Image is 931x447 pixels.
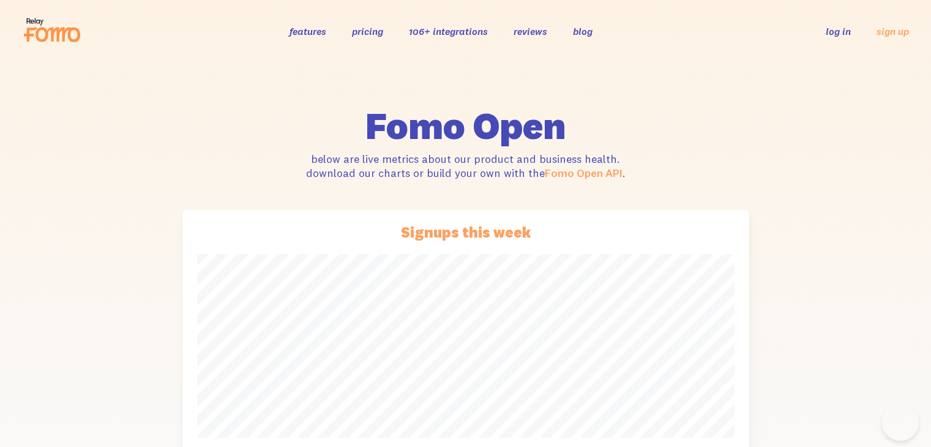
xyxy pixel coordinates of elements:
iframe: Help Scout Beacon - Open [882,404,919,441]
a: pricing [352,25,383,37]
h3: Signups this week [197,225,735,239]
a: log in [826,25,851,37]
a: features [290,25,326,37]
h1: Fomo Open [299,107,633,145]
a: reviews [514,25,547,37]
p: below are live metrics about our product and business health. download our charts or build your o... [299,152,633,181]
a: blog [573,25,593,37]
a: Fomo Open API [545,166,623,180]
a: 106+ integrations [409,25,488,37]
a: sign up [877,25,909,38]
